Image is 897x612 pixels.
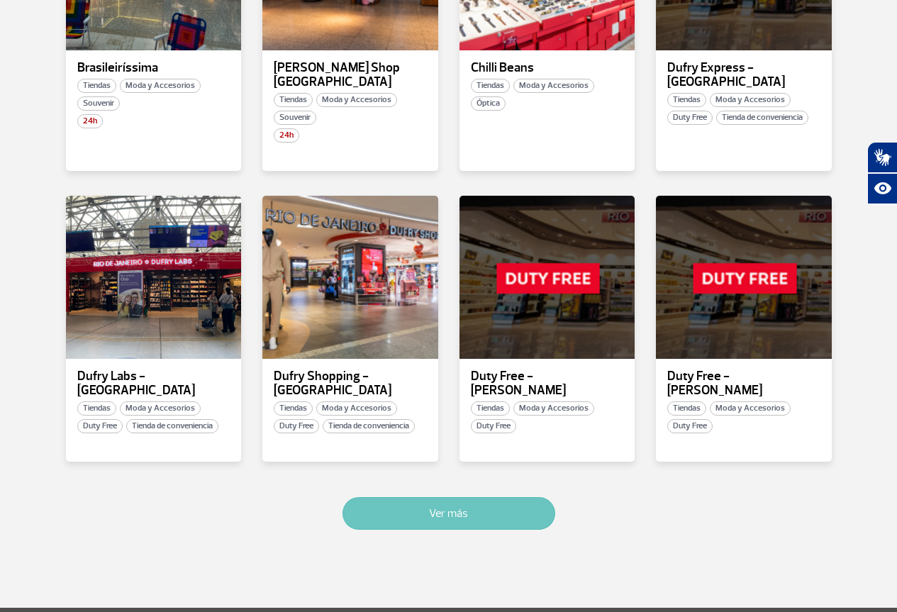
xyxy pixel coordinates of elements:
[667,401,706,416] span: Tiendas
[667,61,820,89] p: Dufry Express - [GEOGRAPHIC_DATA]
[667,369,820,398] p: Duty Free - [PERSON_NAME]
[274,401,313,416] span: Tiendas
[867,142,897,173] button: Abrir tradutor de língua de sinais.
[471,61,624,75] p: Chilli Beans
[710,93,791,107] span: Moda y Accesorios
[77,96,120,111] span: Souvenir
[316,401,397,416] span: Moda y Accesorios
[667,111,713,125] span: Duty Free
[471,419,516,433] span: Duty Free
[471,79,510,93] span: Tiendas
[513,401,594,416] span: Moda y Accesorios
[316,93,397,107] span: Moda y Accesorios
[471,401,510,416] span: Tiendas
[77,369,230,398] p: Dufry Labs - [GEOGRAPHIC_DATA]
[667,419,713,433] span: Duty Free
[120,79,201,93] span: Moda y Accesorios
[274,111,316,125] span: Souvenir
[274,128,299,143] span: 24h
[274,93,313,107] span: Tiendas
[710,401,791,416] span: Moda y Accesorios
[323,419,415,433] span: Tienda de conveniencia
[274,419,319,433] span: Duty Free
[867,142,897,204] div: Plugin de acessibilidade da Hand Talk.
[716,111,808,125] span: Tienda de conveniencia
[471,96,506,111] span: Óptica
[77,61,230,75] p: Brasileiríssima
[667,93,706,107] span: Tiendas
[77,419,123,433] span: Duty Free
[77,401,116,416] span: Tiendas
[126,419,218,433] span: Tienda de conveniencia
[471,369,624,398] p: Duty Free - [PERSON_NAME]
[120,401,201,416] span: Moda y Accesorios
[77,79,116,93] span: Tiendas
[867,173,897,204] button: Abrir recursos assistivos.
[274,61,427,89] p: [PERSON_NAME] Shop [GEOGRAPHIC_DATA]
[77,114,103,128] span: 24h
[274,369,427,398] p: Dufry Shopping - [GEOGRAPHIC_DATA]
[513,79,594,93] span: Moda y Accesorios
[342,497,555,530] button: Ver más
